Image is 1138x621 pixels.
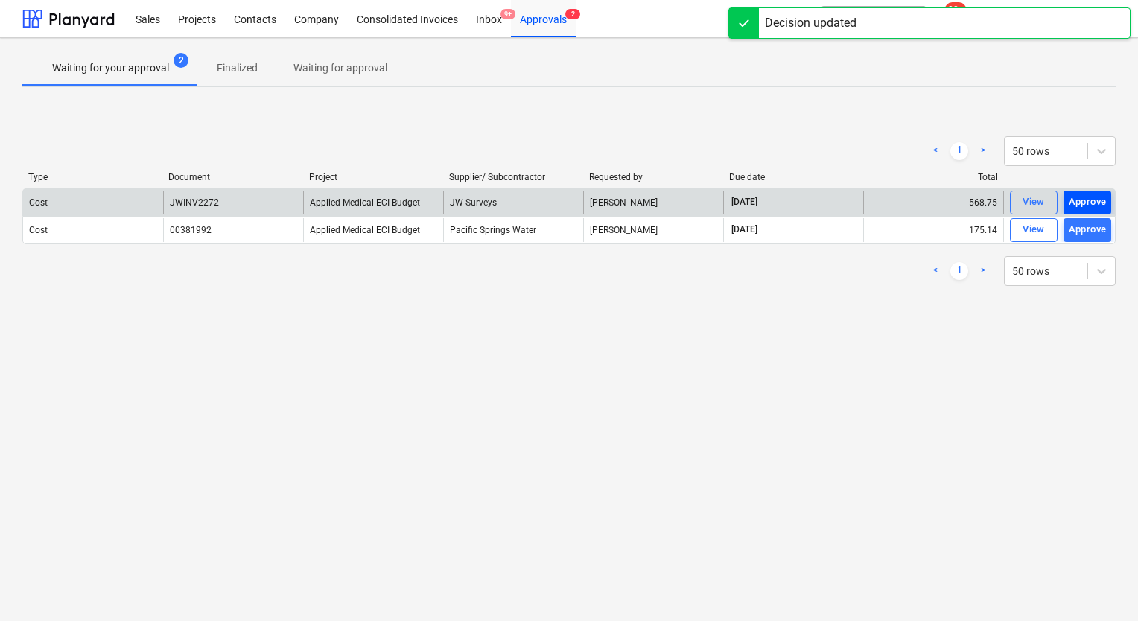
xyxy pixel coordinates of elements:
[449,172,577,182] div: Supplier/ Subcontractor
[863,218,1003,242] div: 175.14
[309,172,437,182] div: Project
[170,197,219,208] div: JWINV2272
[926,262,944,280] a: Previous page
[729,172,857,182] div: Due date
[730,196,759,208] span: [DATE]
[1023,194,1045,211] div: View
[583,218,723,242] div: [PERSON_NAME]
[217,60,258,76] p: Finalized
[730,223,759,236] span: [DATE]
[1010,191,1058,214] button: View
[1023,221,1045,238] div: View
[583,191,723,214] div: [PERSON_NAME]
[28,172,156,182] div: Type
[1064,191,1111,214] button: Approve
[926,142,944,160] a: Previous page
[870,172,998,182] div: Total
[29,197,48,208] div: Cost
[1010,218,1058,242] button: View
[950,262,968,280] a: Page 1 is your current page
[950,142,968,160] a: Page 1 is your current page
[974,262,992,280] a: Next page
[293,60,387,76] p: Waiting for approval
[1069,194,1107,211] div: Approve
[168,172,296,182] div: Document
[500,9,515,19] span: 9+
[1069,221,1107,238] div: Approve
[565,9,580,19] span: 2
[589,172,717,182] div: Requested by
[170,225,212,235] div: 00381992
[29,225,48,235] div: Cost
[310,225,420,235] span: Applied Medical ECI Budget
[765,14,856,32] div: Decision updated
[174,53,188,68] span: 2
[443,218,583,242] div: Pacific Springs Water
[52,60,169,76] p: Waiting for your approval
[1064,218,1111,242] button: Approve
[310,197,420,208] span: Applied Medical ECI Budget
[974,142,992,160] a: Next page
[863,191,1003,214] div: 568.75
[443,191,583,214] div: JW Surveys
